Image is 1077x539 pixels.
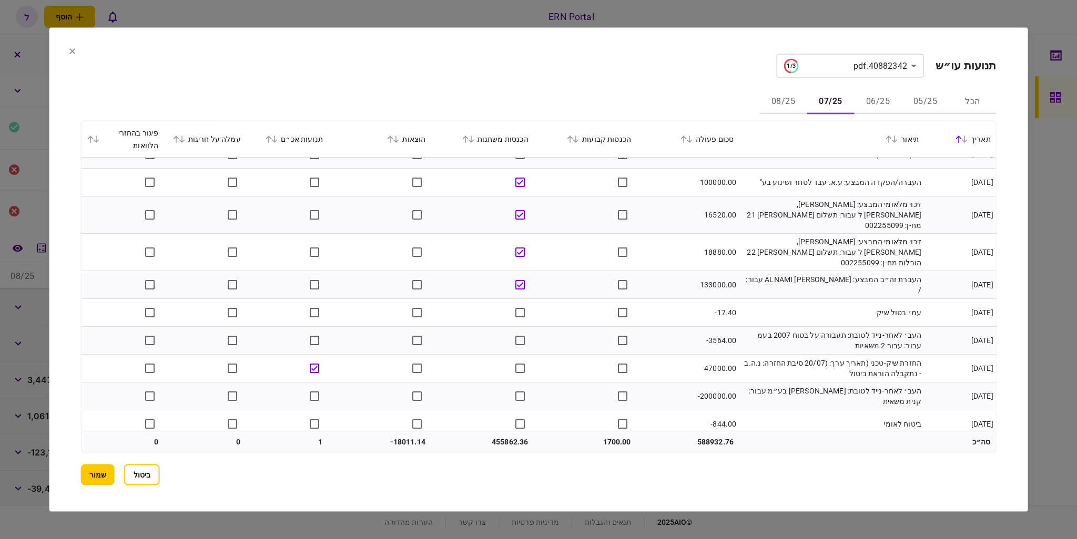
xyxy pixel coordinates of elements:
div: הוצאות [333,133,425,146]
td: העב׳ לאחר-נייד לטובת: [PERSON_NAME] בע״מ עבור: קנית משאית [739,382,924,410]
td: ביטוח לאומי [739,410,924,438]
td: [DATE] [924,271,996,299]
td: החזרת שיק-טכני (תאריך ערך: (20/07 סיבת החזרה: נ.ה.ב - נתקבלה הוראת ביטול [739,355,924,382]
td: 47000.00 [636,355,739,382]
td: [DATE] [924,410,996,438]
td: 455862.36 [431,431,533,452]
button: ביטול [124,464,160,485]
button: 05/25 [901,89,949,115]
td: זיכוי מלאומי המבצע: [PERSON_NAME], [PERSON_NAME] ל עבור: תשלום [PERSON_NAME] 22 הובלות מח-ן: 0022... [739,234,924,271]
div: הכנסות קבועות [538,133,631,146]
td: -3564.00 [636,327,739,355]
button: שמור [81,464,115,485]
div: תיאור [744,133,919,146]
td: 0 [82,431,164,452]
td: [DATE] [924,234,996,271]
td: 588932.76 [636,431,739,452]
button: 06/25 [854,89,901,115]
button: 07/25 [807,89,854,115]
td: [DATE] [924,382,996,410]
td: [DATE] [924,355,996,382]
td: -844.00 [636,410,739,438]
td: [DATE] [924,299,996,327]
div: סכום פעולה [642,133,734,146]
td: עמ׳ בטול שיק [739,299,924,327]
td: 18880.00 [636,234,739,271]
td: -200000.00 [636,382,739,410]
div: פיגור בהחזרי הלוואות [87,127,158,152]
td: 1 [246,431,328,452]
td: זיכוי מלאומי המבצע: [PERSON_NAME], [PERSON_NAME] ל עבור: תשלום [PERSON_NAME] 21 מח-ן: 002255099 [739,196,924,234]
text: 1/3 [787,63,796,69]
td: העב׳ לאחר-נייד לטובת: תעבורה על בטוח 2007 בעמ עבור: עבור 2 משאיות [739,327,924,355]
div: תאריך [929,133,991,146]
h2: תנועות עו״ש [936,59,996,72]
button: 08/25 [759,89,807,115]
td: -18011.14 [328,431,431,452]
div: עמלה על חריגות [169,133,240,146]
td: סה״כ [924,431,996,452]
td: 16520.00 [636,196,739,234]
div: תנועות אכ״ם [251,133,322,146]
div: 40882342.pdf [784,58,907,73]
td: 1700.00 [533,431,636,452]
td: [DATE] [924,327,996,355]
td: העברת זה״ב המבצע: ALNAMI [PERSON_NAME] עבור: / [739,271,924,299]
td: -17.40 [636,299,739,327]
td: [DATE] [924,196,996,234]
td: 0 [164,431,246,452]
div: הכנסות משתנות [436,133,528,146]
td: 100000.00 [636,169,739,196]
td: העברה/הפקדה המבצע: ע.א. עבד לסחר ושינוע בע" [739,169,924,196]
td: [DATE] [924,169,996,196]
button: הכל [949,89,996,115]
td: 133000.00 [636,271,739,299]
